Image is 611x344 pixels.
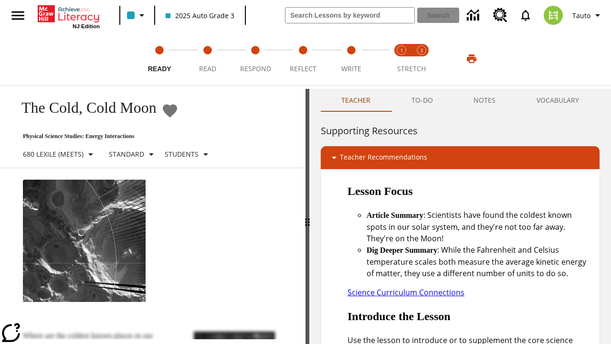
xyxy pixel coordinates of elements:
button: Write step 5 of 5 [324,32,379,85]
img: image [23,180,146,302]
a: Data Center [461,2,487,29]
text: 2 [421,47,423,54]
p: Physical Science Studies: Energy Interactions [11,133,215,140]
button: Open side menu [4,1,32,30]
h6: Supporting Resources [321,123,600,139]
strong: Dig Deeper Summary [367,246,437,254]
span: Ready [148,65,171,73]
li: : While the Fahrenheit and Celsius temperature scales both measure the average kinetic energy of ... [367,244,592,279]
p: Standard [109,149,144,159]
button: Print [456,50,487,67]
h1: The Cold, Cold Moon [11,99,157,117]
div: activity [309,89,611,344]
text: 1 [400,47,403,54]
div: Press Enter or Spacebar and then press right and left arrow keys to move the slider [305,89,309,344]
input: search field [285,8,414,23]
a: Resource Center, Will open in new tab [487,2,513,28]
span: Read [199,64,216,73]
span: NJ Edition [73,23,100,29]
button: Class color is light blue. Change class color [123,7,151,24]
h2: Introduce the Lesson [348,308,592,325]
button: TO-DO [391,89,453,112]
button: Scaffolds, Standard [105,146,161,163]
button: Respond step 3 of 5 [228,32,283,85]
button: Add to Favorites - The Cold, Cold Moon [161,102,179,119]
span: 2025 Auto Grade 3 [166,11,234,21]
button: Stretch Respond step 2 of 2 [408,32,435,85]
span: Write [341,64,361,73]
button: Profile/Settings [569,7,607,24]
li: : Scientists have found the coldest known spots in our solar system, and they're not too far away... [367,209,592,244]
h2: Lesson Focus [348,183,592,200]
button: NOTES [453,89,516,112]
span: Reflect [290,64,316,73]
div: Teacher Recommendations [321,146,600,169]
button: Read step 2 of 5 [179,32,235,85]
p: Teacher Recommendations [340,152,427,163]
a: Science Curriculum Connections [348,287,464,298]
button: Stretch Read step 1 of 2 [388,32,415,85]
button: Ready step 1 of 5 [132,32,187,85]
p: 680 Lexile (Meets) [23,149,84,159]
button: Reflect step 4 of 5 [275,32,331,85]
span: Respond [240,64,271,73]
button: Select Lexile, 680 Lexile (Meets) [19,146,100,163]
button: VOCABULARY [516,89,600,112]
p: Students [165,149,199,159]
span: Tauto [572,11,590,21]
div: Home [38,3,100,29]
div: Instructional Panel Tabs [321,89,600,112]
strong: Article Summary [367,211,423,219]
button: Select a new avatar [538,3,569,28]
a: Notifications [513,3,538,28]
button: Teacher [321,89,391,112]
span: STRETCH [397,64,426,73]
img: avatar image [544,6,563,25]
button: Select Student [161,146,215,163]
